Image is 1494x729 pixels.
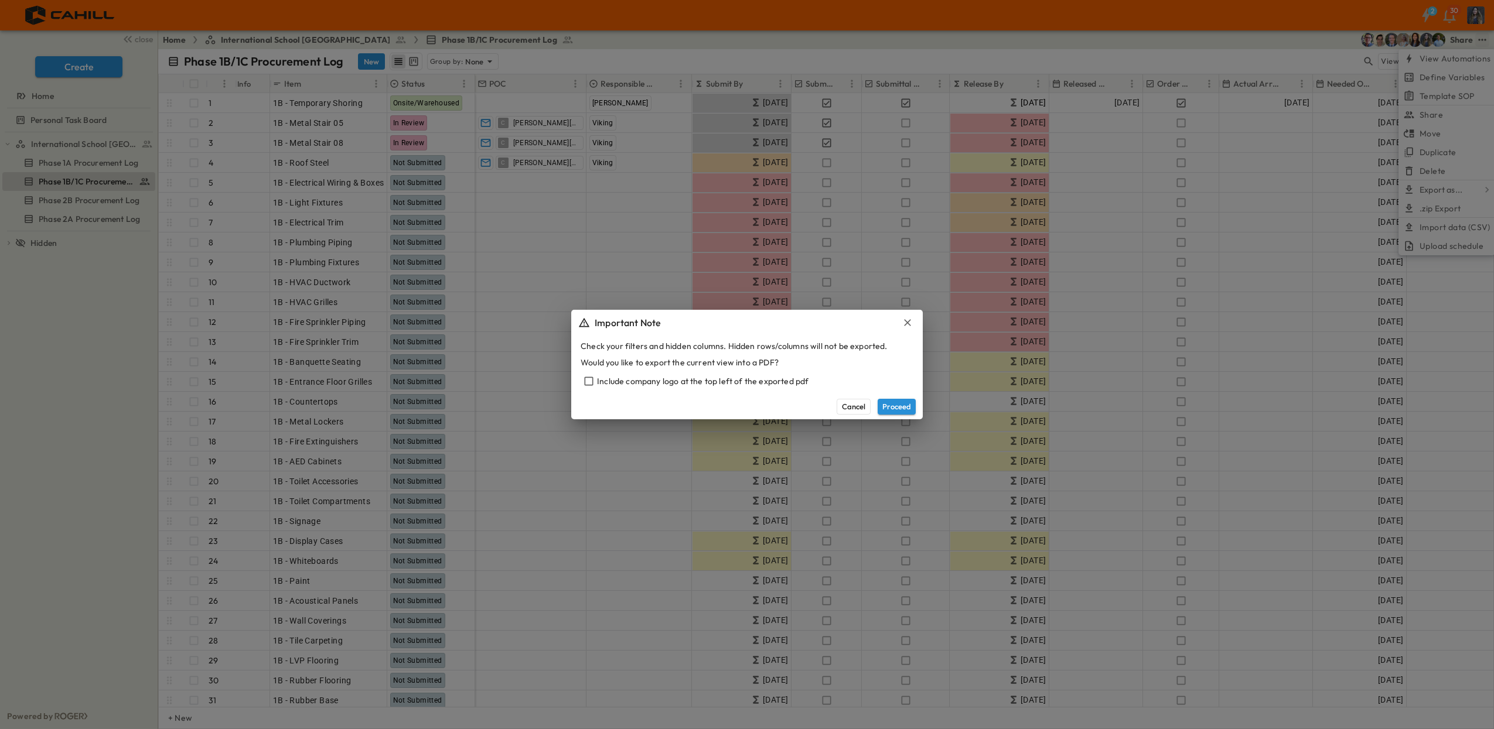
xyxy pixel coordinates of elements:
[581,373,913,389] div: Include company logo at the top left of the exported pdf
[878,399,916,414] button: Proceed
[837,399,871,414] button: Cancel
[581,340,888,352] p: Check your filters and hidden columns. Hidden rows/columns will not be exported.
[595,316,661,330] h5: Important Note
[581,357,779,368] p: Would you like to export the current view into a PDF?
